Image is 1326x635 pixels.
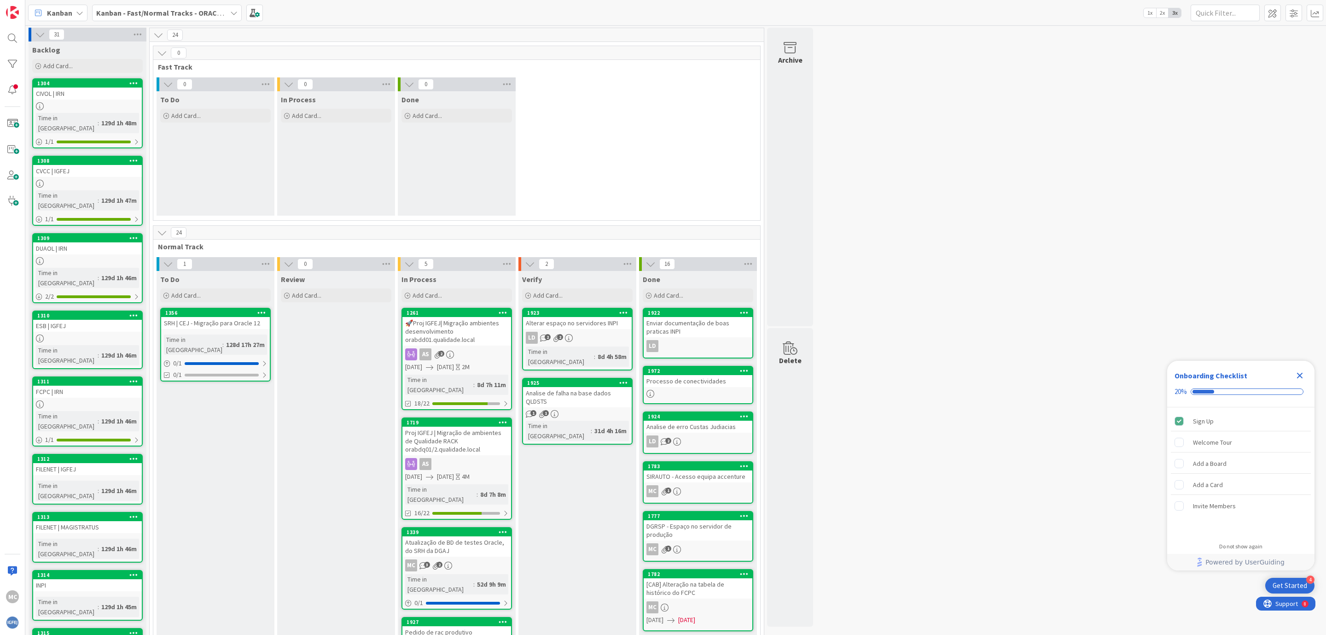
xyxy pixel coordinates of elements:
[533,291,563,300] span: Add Card...
[643,366,753,404] a: 1972Processo de conectividades
[36,345,98,365] div: Time in [GEOGRAPHIC_DATA]
[539,259,554,270] span: 2
[33,571,142,591] div: 1314INPI
[646,435,658,447] div: LD
[646,601,658,613] div: MC
[414,598,423,608] span: 0 / 1
[98,416,99,426] span: :
[648,571,752,577] div: 1782
[36,597,98,617] div: Time in [GEOGRAPHIC_DATA]
[402,427,511,455] div: Proj IGFEJ | Migração de ambientes de Qualidade RACK orabdq01/2.qualidade.local
[33,377,142,386] div: 1311
[99,602,139,612] div: 129d 1h 45m
[648,368,752,374] div: 1972
[37,312,142,319] div: 1310
[648,413,752,420] div: 1924
[43,62,73,70] span: Add Card...
[594,352,595,362] span: :
[523,317,632,329] div: Alterar espaço no servidores INPI
[1193,416,1214,427] div: Sign Up
[527,310,632,316] div: 1923
[1273,581,1307,590] div: Get Started
[1171,496,1311,516] div: Invite Members is incomplete.
[401,308,512,410] a: 1261🚀Proj IGFEJ| Migração ambientes desenvolvimento orabdd01.qualidade.localAS[DATE][DATE]2MTime ...
[401,95,419,104] span: Done
[543,410,549,416] span: 1
[523,309,632,329] div: 1923Alterar espaço no servidores INPI
[6,616,19,629] img: avatar
[160,308,271,382] a: 1356SRH | CEJ - Migração para Oracle 12Time in [GEOGRAPHIC_DATA]:128d 17h 27m0/10/1
[33,165,142,177] div: CVCC | IGFEJ
[1167,407,1314,537] div: Checklist items
[402,317,511,346] div: 🚀Proj IGFEJ| Migração ambientes desenvolvimento orabdd01.qualidade.local
[99,486,139,496] div: 129d 1h 46m
[222,340,224,350] span: :
[33,88,142,100] div: CIVOL | IRN
[32,454,143,505] a: 1312FILENET | IGFEJTime in [GEOGRAPHIC_DATA]:129d 1h 46m
[292,112,321,120] span: Add Card...
[1175,388,1187,396] div: 20%
[402,536,511,557] div: Atualização de BD de testes Oracle, do SRH da DGAJ
[32,512,143,563] a: 1313FILENET | MAGISTRATUSTime in [GEOGRAPHIC_DATA]:129d 1h 46m
[419,348,431,360] div: AS
[1193,458,1227,469] div: Add a Board
[778,54,803,65] div: Archive
[45,435,54,445] span: 1 / 1
[33,312,142,332] div: 1310ESB | IGFEJ
[33,213,142,225] div: 1/1
[37,456,142,462] div: 1312
[98,195,99,206] span: :
[224,340,267,350] div: 128d 17h 27m
[527,380,632,386] div: 1925
[32,45,60,54] span: Backlog
[402,618,511,626] div: 1927
[419,458,431,470] div: AS
[99,118,139,128] div: 129d 1h 48m
[523,387,632,407] div: Analise de falha na base dados QLDSTS
[32,233,143,303] a: 1309DUAOL | IRNTime in [GEOGRAPHIC_DATA]:129d 1h 46m2/2
[644,520,752,541] div: DGRSP - Espaço no servidor de produção
[405,472,422,482] span: [DATE]
[36,113,98,133] div: Time in [GEOGRAPHIC_DATA]
[462,472,470,482] div: 4M
[33,79,142,88] div: 1304
[158,62,749,71] span: Fast Track
[407,419,511,426] div: 1719
[98,273,99,283] span: :
[37,80,142,87] div: 1304
[407,619,511,625] div: 1927
[1175,370,1247,381] div: Onboarding Checklist
[33,571,142,579] div: 1314
[643,308,753,359] a: 1922Enviar documentação de boas praticas INPILD
[1265,578,1314,594] div: Open Get Started checklist, remaining modules: 4
[644,421,752,433] div: Analise de erro Custas Judiacias
[33,521,142,533] div: FILENET | MAGISTRATUS
[36,268,98,288] div: Time in [GEOGRAPHIC_DATA]
[281,275,305,284] span: Review
[646,485,658,497] div: MC
[37,572,142,578] div: 1314
[644,317,752,337] div: Enviar documentação de boas praticas INPI
[402,528,511,536] div: 1339
[402,528,511,557] div: 1339Atualização de BD de testes Oracle, do SRH da DGAJ
[164,335,222,355] div: Time in [GEOGRAPHIC_DATA]
[1219,543,1262,550] div: Do not show again
[477,489,478,500] span: :
[1205,557,1285,568] span: Powered by UserGuiding
[99,350,139,360] div: 129d 1h 46m
[1171,432,1311,453] div: Welcome Tour is incomplete.
[32,78,143,148] a: 1304CIVOL | IRNTime in [GEOGRAPHIC_DATA]:129d 1h 48m1/1
[99,544,139,554] div: 129d 1h 46m
[437,362,454,372] span: [DATE]
[1172,554,1310,570] a: Powered by UserGuiding
[161,309,270,329] div: 1356SRH | CEJ - Migração para Oracle 12
[173,359,182,368] span: 0 / 1
[45,137,54,147] span: 1 / 1
[643,511,753,562] a: 1777DGRSP - Espaço no servidor de produçãoMC
[643,461,753,504] a: 1783SIRAUTO - Acesso equipa accentureMC
[646,615,663,625] span: [DATE]
[99,195,139,206] div: 129d 1h 47m
[32,376,143,447] a: 1311FCPC | IRNTime in [GEOGRAPHIC_DATA]:129d 1h 46m1/1
[644,412,752,433] div: 1924Analise de erro Custas Judiacias
[646,543,658,555] div: MC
